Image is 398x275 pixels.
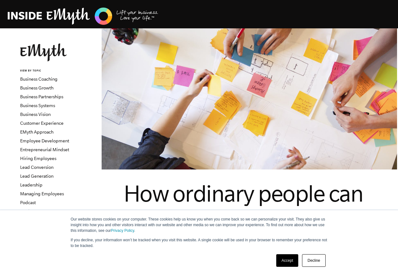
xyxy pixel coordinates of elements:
[20,77,58,82] a: Business Coaching
[20,209,54,214] a: Product Strategy
[276,254,299,267] a: Accept
[20,85,53,90] a: Business Growth
[124,180,363,262] span: How ordinary people can create extraordinary results
[302,254,325,267] a: Decline
[20,156,56,161] a: Hiring Employees
[71,216,328,233] p: Our website stores cookies on your computer. These cookies help us know you when you come back so...
[20,121,64,126] a: Customer Experience
[111,228,134,233] a: Privacy Policy
[20,112,51,117] a: Business Vision
[20,191,64,196] a: Managing Employees
[20,147,69,152] a: Entrepreneurial Mindset
[20,129,53,135] a: EMyth Approach
[20,94,63,99] a: Business Partnerships
[20,138,69,143] a: Employee Development
[20,174,53,179] a: Lead Generation
[20,69,96,73] h6: VIEW BY TOPIC
[20,103,55,108] a: Business Systems
[20,200,36,205] a: Podcast
[8,7,159,26] img: EMyth Business Coaching
[20,165,53,170] a: Lead Conversion
[71,237,328,249] p: If you decline, your information won’t be tracked when you visit this website. A single cookie wi...
[20,43,67,61] img: EMyth
[20,182,42,187] a: Leadership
